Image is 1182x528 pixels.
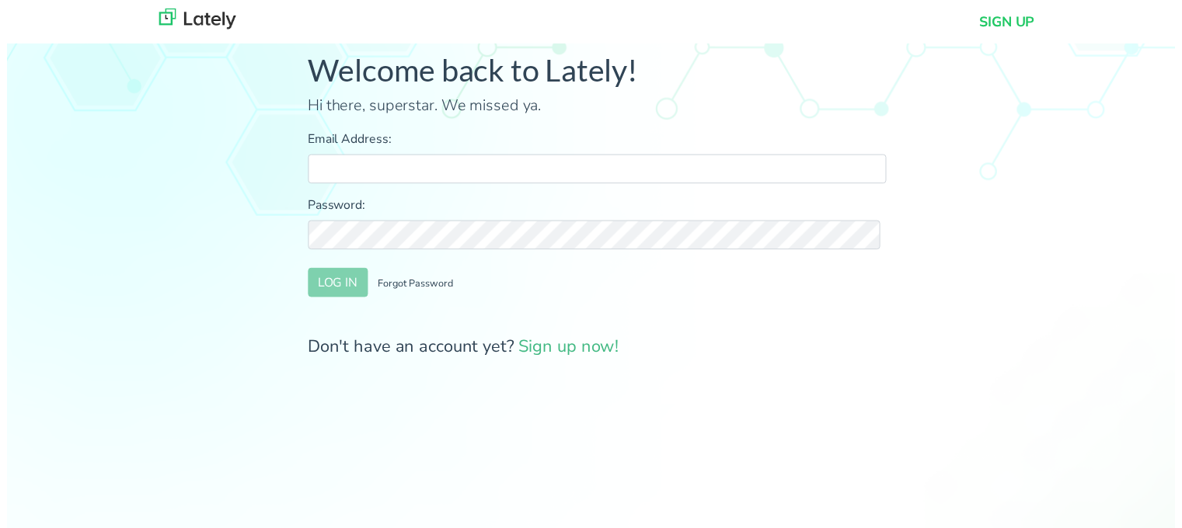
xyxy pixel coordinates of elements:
img: lately_logo_nav.700ca2e7.jpg [154,9,232,30]
label: Password: [305,198,890,217]
a: SIGN UP [984,12,1040,33]
span: Don't have an account yet? [305,339,619,362]
a: Sign up now! [518,339,619,362]
h1: Welcome back to Lately! [305,52,890,89]
label: Email Address: [305,131,890,150]
small: Forgot Password [375,280,452,294]
button: Forgot Password [365,271,462,300]
button: LOG IN [305,271,365,300]
p: Hi there, superstar. We missed ya. [305,96,890,119]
